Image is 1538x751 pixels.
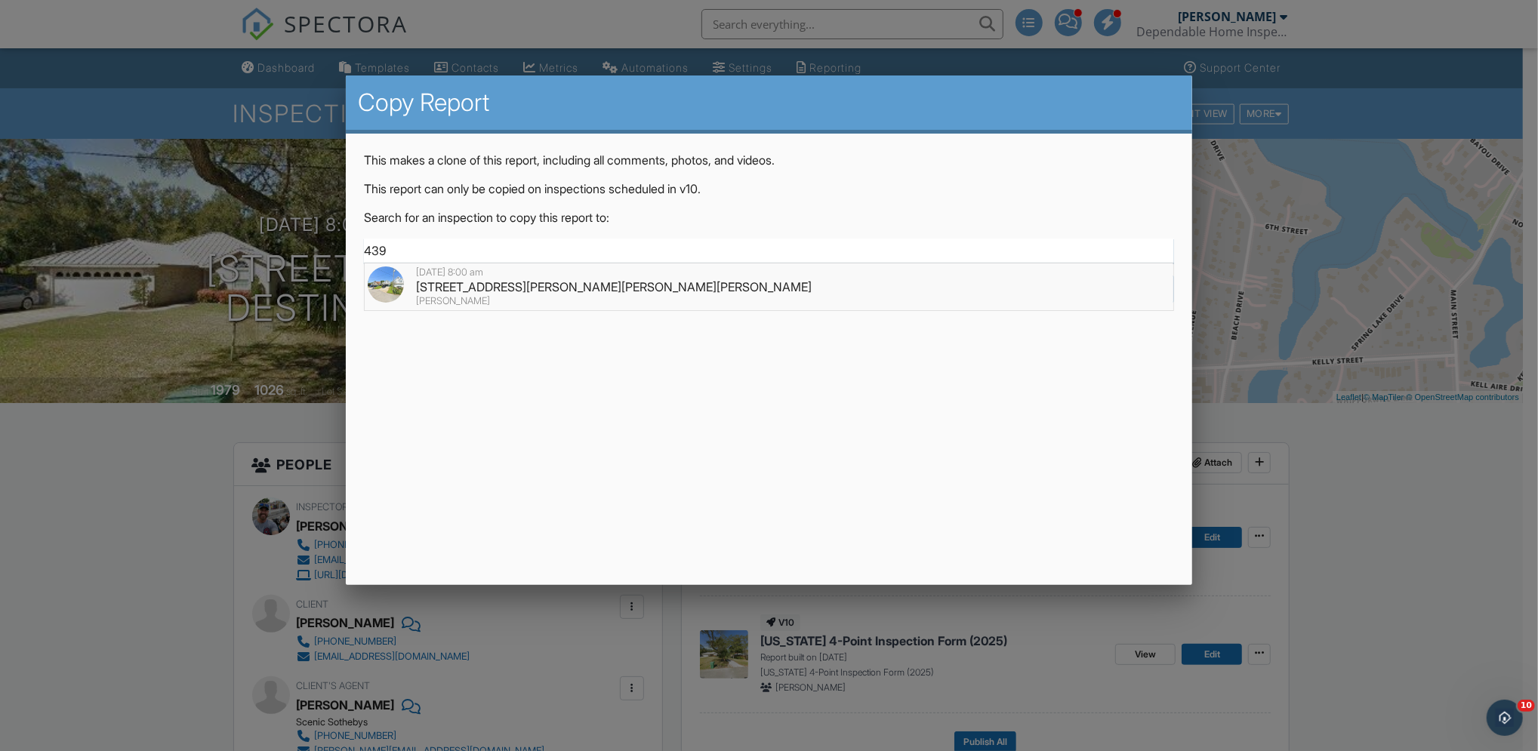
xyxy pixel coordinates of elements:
p: This report can only be copied on inspections scheduled in v10. [364,180,1173,197]
span: 10 [1518,700,1535,712]
p: Search for an inspection to copy this report to: [364,209,1173,226]
div: [PERSON_NAME] [368,295,1170,307]
p: This makes a clone of this report, including all comments, photos, and videos. [364,152,1173,168]
div: [STREET_ADDRESS][PERSON_NAME][PERSON_NAME][PERSON_NAME] [368,279,1170,295]
input: Search for an address, buyer, or agent [364,239,1173,263]
img: streetview [368,266,404,303]
iframe: Intercom live chat [1487,700,1523,736]
h2: Copy Report [358,88,1179,118]
div: [DATE] 8:00 am [368,266,1170,279]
